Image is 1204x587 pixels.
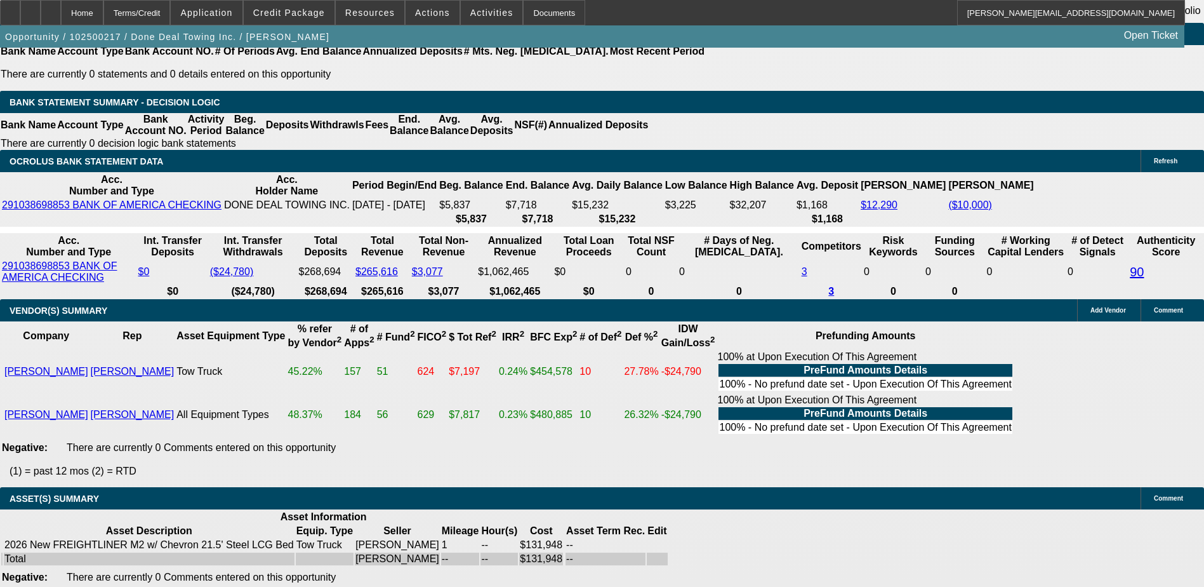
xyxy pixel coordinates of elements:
[863,260,923,284] td: 0
[1154,158,1177,165] span: Refresh
[336,1,404,25] button: Resources
[296,525,354,537] th: Equip. Type
[383,525,411,536] b: Seller
[498,351,528,393] td: 0.24%
[480,539,518,551] td: --
[519,539,563,551] td: $131,948
[502,332,524,342] b: IRR
[176,330,285,341] b: Asset Equipment Type
[571,199,663,212] td: $15,232
[863,285,923,298] th: 0
[345,8,395,18] span: Resources
[355,539,440,551] td: [PERSON_NAME]
[678,260,800,284] td: 0
[441,539,480,551] td: 1
[355,285,410,298] th: $265,616
[661,351,716,393] td: -$24,790
[530,525,553,536] b: Cost
[625,234,677,259] th: Sum of the Total NSF Count and Total Overdraft Fee Count from Ocrolus
[176,394,286,436] td: All Equipment Types
[4,539,294,551] div: 2026 New FREIGHTLINER M2 w/ Chevron 21.5' Steel LCG Bed
[2,260,117,283] a: 291038698853 BANK OF AMERICA CHECKING
[505,173,570,198] th: End. Balance
[287,351,342,393] td: 45.22%
[138,234,208,259] th: Int. Transfer Deposits
[1,69,705,80] p: There are currently 0 statements and 0 details entered on this opportunity
[2,199,222,210] a: 291038698853 BANK OF AMERICA CHECKING
[925,234,984,259] th: Funding Sources
[337,335,341,344] sup: 2
[609,45,705,58] th: Most Recent Period
[729,173,795,198] th: High Balance
[210,266,254,277] a: ($24,780)
[10,97,220,107] span: Bank Statement Summary - Decision Logic
[678,234,800,259] th: # Days of Neg. [MEDICAL_DATA].
[429,113,469,137] th: Avg. Balance
[816,330,916,341] b: Prefunding Amounts
[106,525,192,536] b: Asset Description
[566,525,645,537] th: Asset Term Recommendation
[10,466,1204,477] p: (1) = past 12 mos (2) = RTD
[925,260,984,284] td: 0
[718,378,1012,391] td: 100% - No prefund date set - Upon Execution Of This Agreement
[579,394,622,436] td: 10
[647,525,667,537] th: Edit
[411,234,477,259] th: Total Non-Revenue
[717,395,1013,435] div: 100% at Upon Execution Of This Agreement
[91,366,175,377] a: [PERSON_NAME]
[925,285,984,298] th: 0
[529,394,578,436] td: $480,885
[223,173,350,198] th: Acc. Holder Name
[678,285,800,298] th: 0
[4,553,294,565] div: Total
[566,539,645,551] td: --
[513,113,548,137] th: NSF(#)
[572,329,577,339] sup: 2
[553,260,624,284] td: $0
[796,199,859,212] td: $1,168
[579,351,622,393] td: 10
[171,1,242,25] button: Application
[417,394,447,436] td: 629
[1,234,136,259] th: Acc. Number and Type
[986,234,1065,259] th: # Working Capital Lenders
[187,113,225,137] th: Activity Period
[860,173,946,198] th: [PERSON_NAME]
[566,553,645,565] td: --
[481,525,517,536] b: Hour(s)
[225,113,265,137] th: Beg. Balance
[406,1,460,25] button: Actions
[718,421,1012,434] td: 100% - No prefund date set - Upon Execution Of This Agreement
[505,213,570,226] th: $7,718
[448,351,497,393] td: $7,197
[625,285,677,298] th: 0
[661,323,715,348] b: IDW Gain/Loss
[717,351,1013,392] div: 100% at Upon Execution Of This Agreement
[948,199,992,210] a: ($10,000)
[362,45,463,58] th: Annualized Deposits
[411,285,477,298] th: $3,077
[209,234,297,259] th: Int. Transfer Withdrawals
[729,199,795,212] td: $32,207
[491,329,496,339] sup: 2
[23,330,69,341] b: Company
[442,525,479,536] b: Mileage
[281,511,367,522] b: Asset Information
[1130,265,1144,279] a: 90
[287,394,342,436] td: 48.37%
[2,572,48,583] b: Negative:
[298,260,354,284] td: $268,694
[828,286,834,297] a: 3
[296,539,354,551] td: Tow Truck
[449,332,496,342] b: $ Tot Ref
[369,335,374,344] sup: 2
[365,113,389,137] th: Fees
[861,199,897,210] a: $12,290
[138,266,150,277] a: $0
[418,332,447,342] b: FICO
[661,394,716,436] td: -$24,790
[1067,260,1128,284] td: 0
[796,213,859,226] th: $1,168
[448,394,497,436] td: $7,817
[4,366,88,377] a: [PERSON_NAME]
